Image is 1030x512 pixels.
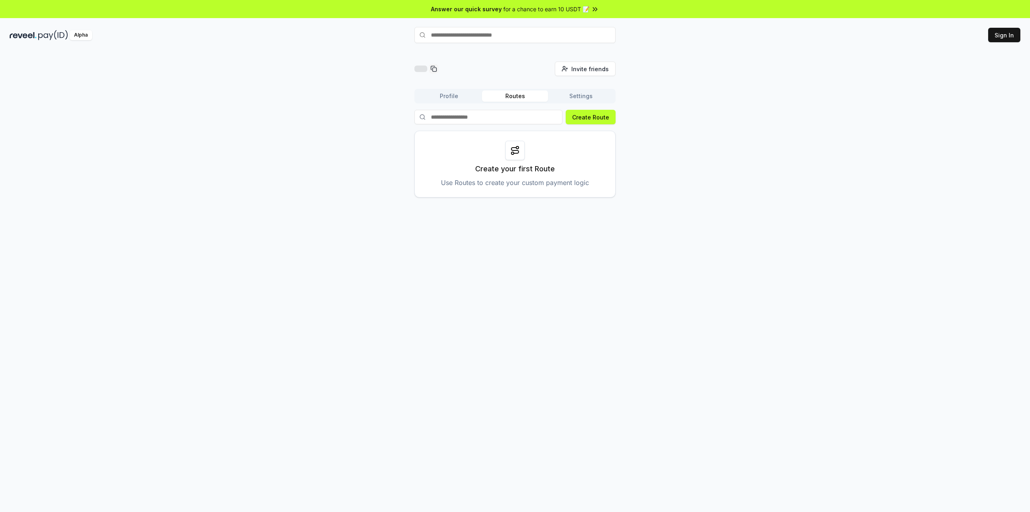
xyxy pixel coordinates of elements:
[571,65,609,73] span: Invite friends
[431,5,502,13] span: Answer our quick survey
[10,30,37,40] img: reveel_dark
[475,163,555,175] p: Create your first Route
[548,90,614,102] button: Settings
[70,30,92,40] div: Alpha
[38,30,68,40] img: pay_id
[482,90,548,102] button: Routes
[416,90,482,102] button: Profile
[555,62,616,76] button: Invite friends
[566,110,616,124] button: Create Route
[503,5,589,13] span: for a chance to earn 10 USDT 📝
[441,178,589,187] p: Use Routes to create your custom payment logic
[988,28,1020,42] button: Sign In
